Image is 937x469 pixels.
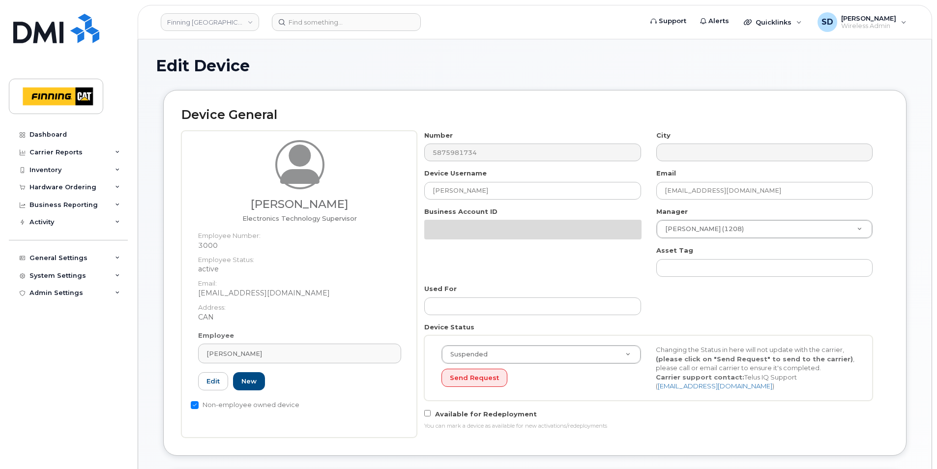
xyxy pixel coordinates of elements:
div: You can mark a device as available for new activations/redeployments [424,422,873,430]
dt: Address: [198,298,401,312]
span: Job title [242,214,357,222]
dd: [EMAIL_ADDRESS][DOMAIN_NAME] [198,288,401,298]
label: Asset Tag [656,246,693,255]
dd: CAN [198,312,401,322]
a: Suspended [442,346,641,363]
a: [EMAIL_ADDRESS][DOMAIN_NAME] [658,382,772,390]
dt: Employee Number: [198,226,401,240]
h1: Edit Device [156,57,914,74]
input: Available for Redeployment [424,410,431,416]
span: Available for Redeployment [435,410,537,418]
label: City [656,131,671,140]
a: New [233,372,265,390]
a: [PERSON_NAME] (1208) [657,220,872,238]
span: Suspended [444,350,488,359]
label: Device Status [424,322,474,332]
dt: Employee Status: [198,250,401,264]
strong: Carrier support contact: [656,373,744,381]
dd: 3000 [198,240,401,250]
div: Changing the Status in here will not update with the carrier, , please call or email carrier to e... [648,345,863,391]
a: Edit [198,372,228,390]
a: [PERSON_NAME] [198,344,401,363]
strong: (please click on "Send Request" to send to the carrier) [656,355,853,363]
label: Manager [656,207,688,216]
label: Non-employee owned device [191,399,299,411]
input: Non-employee owned device [191,401,199,409]
h2: Device General [181,108,888,122]
dd: active [198,264,401,274]
h3: [PERSON_NAME] [198,198,401,210]
span: [PERSON_NAME] (1208) [659,225,744,234]
label: Employee [198,331,234,340]
span: [PERSON_NAME] [206,349,262,358]
label: Business Account ID [424,207,498,216]
dt: Email: [198,274,401,288]
label: Number [424,131,453,140]
label: Email [656,169,676,178]
label: Used For [424,284,457,293]
label: Device Username [424,169,487,178]
button: Send Request [441,369,507,387]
